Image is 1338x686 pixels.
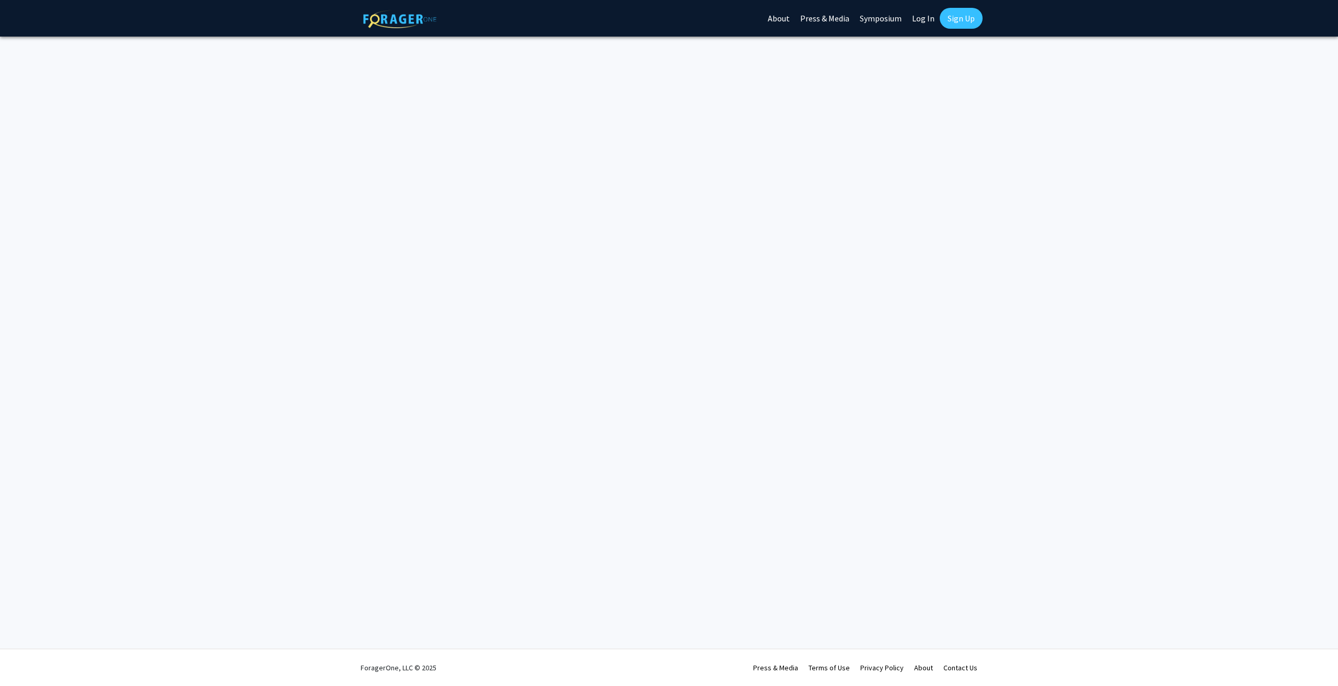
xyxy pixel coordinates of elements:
[753,663,798,672] a: Press & Media
[943,663,977,672] a: Contact Us
[361,649,436,686] div: ForagerOne, LLC © 2025
[363,10,436,28] img: ForagerOne Logo
[860,663,904,672] a: Privacy Policy
[914,663,933,672] a: About
[809,663,850,672] a: Terms of Use
[940,8,983,29] a: Sign Up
